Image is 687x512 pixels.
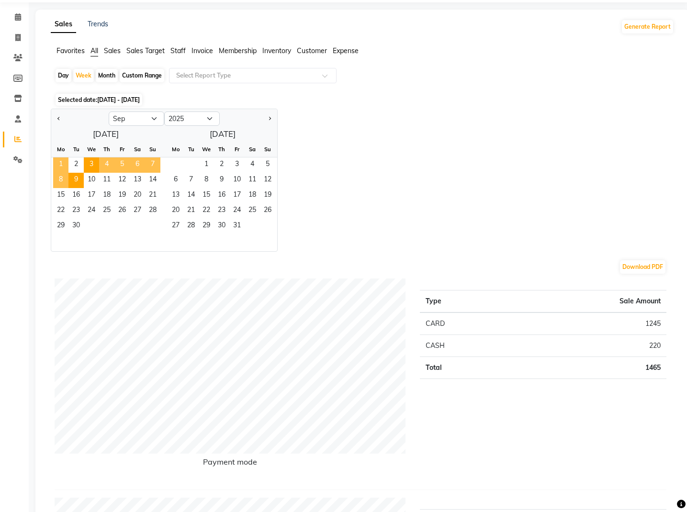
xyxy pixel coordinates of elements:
span: 8 [53,173,68,188]
span: 28 [145,203,160,219]
span: 7 [145,157,160,173]
div: Sunday, September 28, 2025 [145,203,160,219]
span: 24 [84,203,99,219]
span: 26 [260,203,275,219]
div: Monday, October 13, 2025 [168,188,183,203]
span: 27 [168,219,183,234]
span: 12 [114,173,130,188]
div: Saturday, October 18, 2025 [245,188,260,203]
div: Tu [183,142,199,157]
a: Sales [51,16,76,33]
span: 20 [168,203,183,219]
div: Friday, September 19, 2025 [114,188,130,203]
span: Sales [104,46,121,55]
div: Tuesday, September 16, 2025 [68,188,84,203]
div: Friday, October 10, 2025 [229,173,245,188]
div: Tuesday, October 28, 2025 [183,219,199,234]
div: Saturday, September 6, 2025 [130,157,145,173]
button: Next month [266,111,273,126]
span: 12 [260,173,275,188]
div: Monday, September 29, 2025 [53,219,68,234]
button: Download PDF [620,260,665,274]
div: Fr [114,142,130,157]
span: 2 [68,157,84,173]
div: Monday, September 8, 2025 [53,173,68,188]
div: Sunday, October 26, 2025 [260,203,275,219]
span: 23 [214,203,229,219]
span: 11 [245,173,260,188]
td: Total [420,357,510,379]
span: 26 [114,203,130,219]
span: 1 [199,157,214,173]
div: We [199,142,214,157]
th: Type [420,290,510,313]
div: Thursday, September 25, 2025 [99,203,114,219]
div: Tuesday, September 2, 2025 [68,157,84,173]
span: Expense [333,46,359,55]
div: Monday, October 20, 2025 [168,203,183,219]
div: Wednesday, October 1, 2025 [199,157,214,173]
span: 20 [130,188,145,203]
span: 15 [53,188,68,203]
span: Selected date: [56,94,142,106]
span: 2 [214,157,229,173]
span: 5 [114,157,130,173]
span: 16 [68,188,84,203]
span: 25 [99,203,114,219]
div: Saturday, September 27, 2025 [130,203,145,219]
span: 30 [68,219,84,234]
div: Saturday, October 4, 2025 [245,157,260,173]
div: Saturday, October 11, 2025 [245,173,260,188]
div: Sa [130,142,145,157]
div: Su [145,142,160,157]
div: Friday, October 24, 2025 [229,203,245,219]
span: 5 [260,157,275,173]
span: 22 [53,203,68,219]
div: Monday, October 6, 2025 [168,173,183,188]
div: Thursday, October 2, 2025 [214,157,229,173]
a: Trends [88,20,108,28]
div: Sunday, October 12, 2025 [260,173,275,188]
div: Sunday, October 5, 2025 [260,157,275,173]
div: Sunday, September 21, 2025 [145,188,160,203]
span: 24 [229,203,245,219]
span: 19 [114,188,130,203]
span: 31 [229,219,245,234]
div: Monday, September 22, 2025 [53,203,68,219]
span: 10 [84,173,99,188]
div: Month [96,69,118,82]
td: CARD [420,312,510,335]
div: Custom Range [120,69,164,82]
span: All [90,46,98,55]
div: Wednesday, September 3, 2025 [84,157,99,173]
div: Th [214,142,229,157]
div: Thursday, September 4, 2025 [99,157,114,173]
span: 6 [168,173,183,188]
div: Saturday, October 25, 2025 [245,203,260,219]
select: Select month [109,111,164,126]
span: 13 [130,173,145,188]
div: Sunday, September 14, 2025 [145,173,160,188]
span: 6 [130,157,145,173]
div: Sunday, October 19, 2025 [260,188,275,203]
div: Week [73,69,94,82]
button: Previous month [55,111,63,126]
div: Thursday, October 23, 2025 [214,203,229,219]
span: 29 [199,219,214,234]
div: Tuesday, September 9, 2025 [68,173,84,188]
span: 23 [68,203,84,219]
span: 3 [229,157,245,173]
div: Tuesday, October 7, 2025 [183,173,199,188]
div: Wednesday, October 15, 2025 [199,188,214,203]
div: Friday, September 5, 2025 [114,157,130,173]
span: 17 [84,188,99,203]
div: Tuesday, September 30, 2025 [68,219,84,234]
div: Sunday, September 7, 2025 [145,157,160,173]
span: 16 [214,188,229,203]
div: Wednesday, October 8, 2025 [199,173,214,188]
span: 21 [183,203,199,219]
div: Friday, October 17, 2025 [229,188,245,203]
span: 3 [84,157,99,173]
span: 9 [68,173,84,188]
span: 27 [130,203,145,219]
